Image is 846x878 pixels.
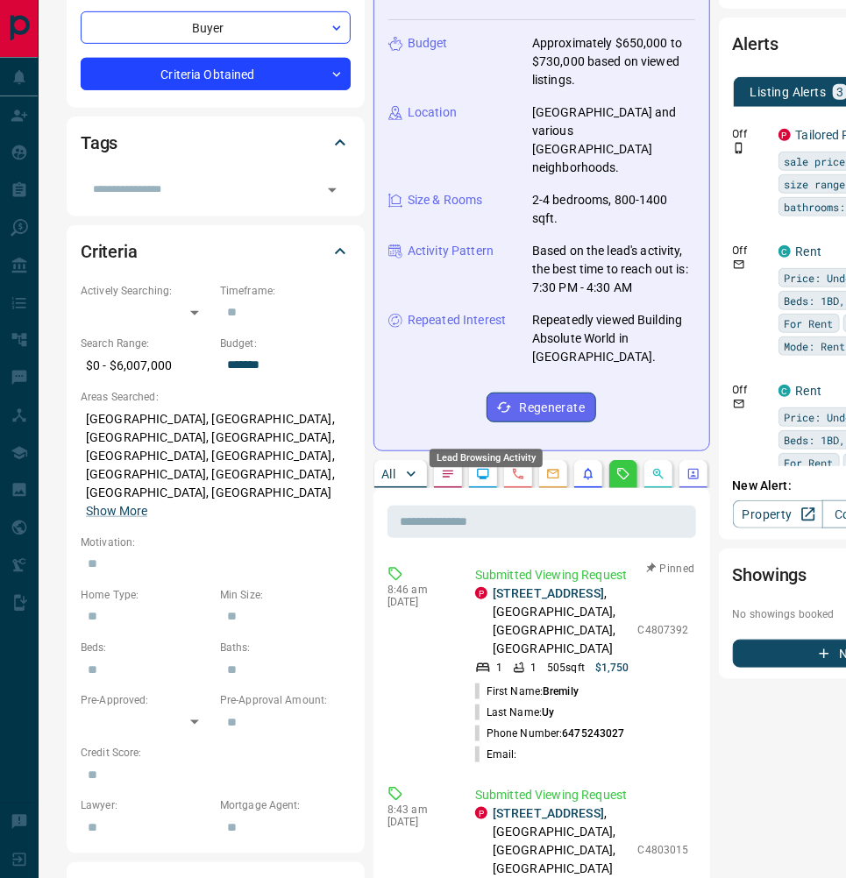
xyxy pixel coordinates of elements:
p: Motivation: [81,535,351,550]
span: For Rent [785,454,834,471]
p: 2-4 bedrooms, 800-1400 sqft. [532,191,695,228]
p: Last Name: [475,705,554,720]
svg: Opportunities [651,467,665,481]
a: Rent [796,384,822,398]
p: $0 - $6,007,000 [81,351,211,380]
div: property.ca [475,807,487,819]
div: condos.ca [778,385,791,397]
p: 505 sqft [547,660,585,676]
p: Budget: [220,336,351,351]
span: Bremily [543,685,579,697]
p: Search Range: [81,336,211,351]
p: Repeated Interest [408,311,506,329]
h2: Alerts [733,30,778,58]
div: Tags [81,122,351,164]
p: Approximately $650,000 to $730,000 based on viewed listings. [532,34,695,89]
p: [GEOGRAPHIC_DATA], [GEOGRAPHIC_DATA], [GEOGRAPHIC_DATA], [GEOGRAPHIC_DATA], [GEOGRAPHIC_DATA], [G... [81,405,351,526]
p: 8:46 am [387,584,449,596]
button: Open [320,178,345,202]
p: Off [733,126,768,142]
p: Home Type: [81,587,211,603]
p: Credit Score: [81,745,351,761]
svg: Emails [546,467,560,481]
svg: Email [733,398,745,410]
a: [STREET_ADDRESS] [493,586,604,600]
p: C4803015 [638,842,689,858]
p: Repeatedly viewed Building Absolute World in [GEOGRAPHIC_DATA]. [532,311,695,366]
p: Size & Rooms [408,191,483,209]
div: condos.ca [778,245,791,258]
p: [GEOGRAPHIC_DATA] and various [GEOGRAPHIC_DATA] neighborhoods. [532,103,695,177]
a: [STREET_ADDRESS] [493,806,604,820]
svg: Agent Actions [686,467,700,481]
p: Min Size: [220,587,351,603]
svg: Listing Alerts [581,467,595,481]
p: C4807392 [638,622,689,638]
p: Mortgage Agent: [220,797,351,813]
a: Property [733,500,823,528]
p: Actively Searching: [81,283,211,299]
p: , [GEOGRAPHIC_DATA], [GEOGRAPHIC_DATA], [GEOGRAPHIC_DATA] [493,584,629,658]
p: Phone Number: [475,726,625,741]
p: Off [733,243,768,258]
p: Listing Alerts [750,86,827,98]
p: 1 [530,660,537,676]
h2: Tags [81,129,117,157]
p: Based on the lead's activity, the best time to reach out is: 7:30 PM - 4:30 AM [532,242,695,297]
p: $1,750 [595,660,629,676]
p: Timeframe: [220,283,351,299]
p: Lawyer: [81,797,211,813]
p: 3 [836,86,843,98]
svg: Calls [511,467,525,481]
p: Pre-Approved: [81,692,211,708]
button: Regenerate [487,393,596,422]
div: property.ca [778,129,791,141]
div: Buyer [81,11,351,44]
div: Lead Browsing Activity [430,450,543,468]
svg: Notes [441,467,455,481]
span: 6475243027 [562,727,624,740]
svg: Email [733,258,745,271]
p: Beds: [81,640,211,655]
p: Submitted Viewing Request [475,786,689,804]
span: Uy [542,706,554,719]
svg: Lead Browsing Activity [476,467,490,481]
p: 8:43 am [387,804,449,816]
p: Baths: [220,640,351,655]
p: , [GEOGRAPHIC_DATA], [GEOGRAPHIC_DATA], [GEOGRAPHIC_DATA] [493,804,629,878]
span: For Rent [785,315,834,332]
p: Location [408,103,457,122]
p: Activity Pattern [408,242,494,260]
svg: Push Notification Only [733,142,745,154]
div: property.ca [475,587,487,599]
h2: Criteria [81,237,138,266]
p: Email: [475,747,517,762]
p: Off [733,382,768,398]
h2: Showings [733,561,807,589]
div: Criteria [81,230,351,273]
p: Pre-Approval Amount: [220,692,351,708]
p: [DATE] [387,596,449,608]
div: Criteria Obtained [81,58,351,90]
p: All [381,468,395,480]
p: 1 [496,660,502,676]
span: Mode: Rent [785,337,846,355]
p: First Name: [475,683,579,699]
p: Areas Searched: [81,389,351,405]
button: Pinned [645,561,696,577]
a: Rent [796,244,822,258]
button: Show More [86,502,147,520]
p: [DATE] [387,816,449,828]
p: Submitted Viewing Request [475,566,689,584]
p: Budget [408,34,448,53]
svg: Requests [616,467,630,481]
